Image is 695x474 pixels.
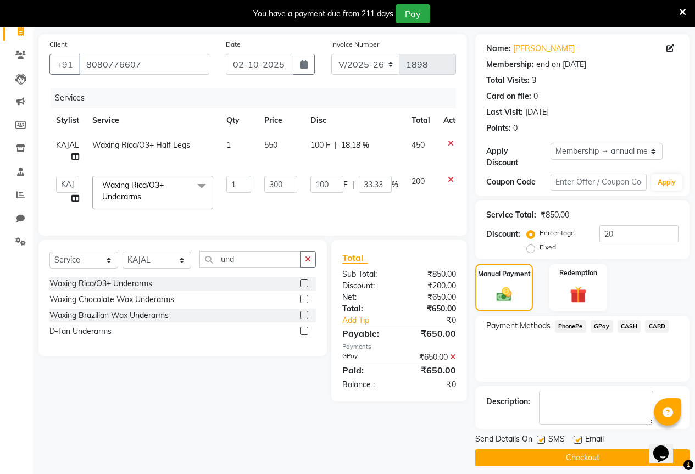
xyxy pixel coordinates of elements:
th: Total [405,108,437,133]
div: ₹650.00 [399,352,464,363]
div: Membership: [486,59,534,70]
div: Payable: [334,327,399,340]
th: Disc [304,108,405,133]
span: 100 F [310,140,330,151]
div: Sub Total: [334,269,399,280]
div: Services [51,88,464,108]
div: Net: [334,292,399,303]
span: Send Details On [475,433,532,447]
label: Date [226,40,241,49]
div: Waxing Chocolate Wax Underarms [49,294,174,305]
div: Description: [486,396,530,408]
div: Last Visit: [486,107,523,118]
div: ₹850.00 [541,209,569,221]
a: x [141,192,146,202]
div: ₹650.00 [399,364,464,377]
button: Checkout [475,449,690,466]
label: Fixed [540,242,556,252]
button: +91 [49,54,80,75]
th: Service [86,108,220,133]
div: Service Total: [486,209,536,221]
div: [DATE] [525,107,549,118]
div: Total Visits: [486,75,530,86]
input: Search by Name/Mobile/Email/Code [79,54,209,75]
div: Coupon Code [486,176,551,188]
label: Percentage [540,228,575,238]
input: Search or Scan [199,251,301,268]
label: Redemption [559,268,597,278]
th: Price [258,108,304,133]
img: _gift.svg [565,285,592,305]
span: Email [585,433,604,447]
span: CASH [618,320,641,333]
div: Balance : [334,379,399,391]
div: D-Tan Underarms [49,326,112,337]
span: Payment Methods [486,320,551,332]
label: Manual Payment [478,269,531,279]
span: 550 [264,140,277,150]
input: Enter Offer / Coupon Code [551,174,647,191]
div: ₹0 [410,315,464,326]
span: % [392,179,398,191]
div: Discount: [334,280,399,292]
th: Action [437,108,473,133]
label: Client [49,40,67,49]
div: ₹650.00 [399,327,464,340]
div: Card on file: [486,91,531,102]
span: 450 [412,140,425,150]
div: 0 [513,122,518,134]
span: Waxing Rica/O3+ Half Legs [92,140,190,150]
div: Discount: [486,228,520,240]
div: Total: [334,303,399,315]
div: ₹0 [399,379,464,391]
div: end on [DATE] [536,59,586,70]
span: 200 [412,176,425,186]
div: GPay [334,352,399,363]
div: ₹650.00 [399,303,464,315]
div: 3 [532,75,536,86]
div: You have a payment due from 211 days [253,8,393,20]
img: _cash.svg [492,286,517,303]
div: 0 [533,91,538,102]
a: Add Tip [334,315,410,326]
div: Points: [486,122,511,134]
div: Apply Discount [486,146,551,169]
div: ₹850.00 [399,269,464,280]
span: GPay [591,320,613,333]
span: CARD [645,320,669,333]
div: Paid: [334,364,399,377]
span: 1 [226,140,231,150]
label: Invoice Number [331,40,379,49]
span: Total [342,252,368,264]
span: | [352,179,354,191]
div: Payments [342,342,456,352]
iframe: chat widget [649,430,684,463]
th: Stylist [49,108,86,133]
span: 18.18 % [341,140,369,151]
span: PhonePe [555,320,586,333]
div: Name: [486,43,511,54]
div: Waxing Brazilian Wax Underarms [49,310,169,321]
div: Waxing Rica/O3+ Underarms [49,278,152,289]
div: ₹650.00 [399,292,464,303]
a: [PERSON_NAME] [513,43,575,54]
span: | [335,140,337,151]
button: Apply [651,174,682,191]
span: F [343,179,348,191]
div: ₹200.00 [399,280,464,292]
th: Qty [220,108,258,133]
span: SMS [548,433,565,447]
span: KAJAL [56,140,79,150]
span: Waxing Rica/O3+ Underarms [102,180,164,202]
button: Pay [396,4,430,23]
